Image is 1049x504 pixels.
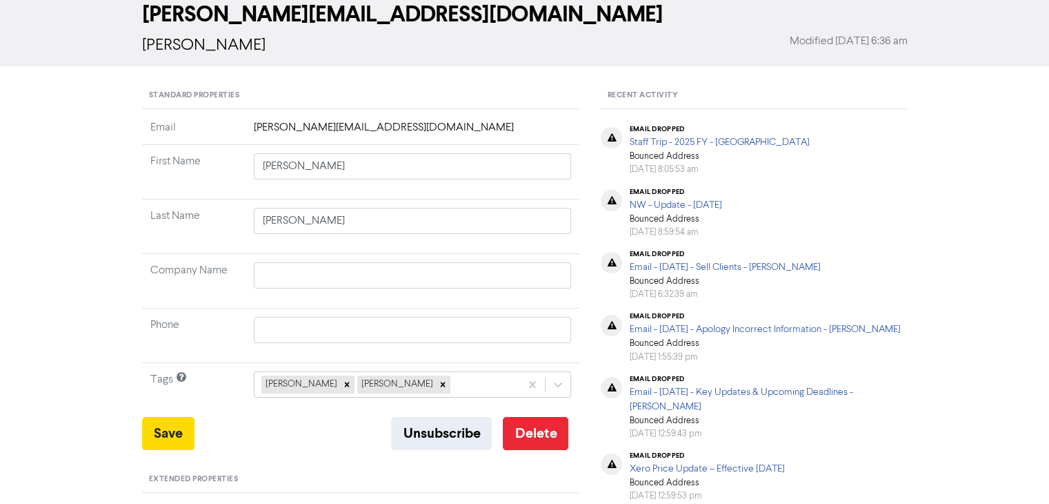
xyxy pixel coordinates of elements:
h2: [PERSON_NAME][EMAIL_ADDRESS][DOMAIN_NAME] [142,1,908,28]
button: Save [142,417,194,450]
div: [DATE] 8:59:54 am [629,226,721,239]
td: Last Name [142,200,246,254]
div: Bounced Address [629,250,820,301]
a: NW - Update - [DATE] [629,200,721,210]
div: email dropped [629,188,721,196]
div: [DATE] 8:05:53 am [629,163,809,176]
div: Bounced Address [629,452,784,503]
div: [PERSON_NAME] [261,376,339,394]
div: [DATE] 6:32:39 am [629,288,820,301]
button: Unsubscribe [391,417,492,450]
div: Bounced Address [629,375,906,440]
div: Standard Properties [142,83,580,109]
a: Email - [DATE] - Apology Incorrect Information - [PERSON_NAME] [629,324,900,334]
iframe: Chat Widget [980,438,1049,504]
a: Xero Price Update – Effective [DATE] [629,464,784,474]
td: Company Name [142,254,246,309]
div: [DATE] 12:59:53 pm [629,490,784,503]
a: Email - [DATE] - Key Updates & Upcoming Deadlines - [PERSON_NAME] [629,387,852,411]
div: email dropped [629,312,900,320]
td: Tags [142,363,246,418]
td: Email [142,119,246,145]
div: Bounced Address [629,312,900,363]
button: Delete [503,417,568,450]
span: Modified [DATE] 6:36 am [790,33,908,50]
div: Recent Activity [600,83,907,109]
div: [DATE] 12:59:43 pm [629,427,906,440]
div: Bounced Address [629,125,809,176]
div: Bounced Address [629,188,721,239]
div: [DATE] 1:55:39 pm [629,351,900,364]
td: First Name [142,145,246,200]
div: email dropped [629,375,906,383]
span: [PERSON_NAME] [142,37,266,54]
td: Phone [142,309,246,363]
div: [PERSON_NAME] [357,376,435,394]
td: [PERSON_NAME][EMAIL_ADDRESS][DOMAIN_NAME] [246,119,580,145]
div: email dropped [629,125,809,133]
a: Email - [DATE] - Sell Clients - [PERSON_NAME] [629,262,820,272]
div: email dropped [629,250,820,258]
div: email dropped [629,452,784,460]
div: Extended Properties [142,467,580,493]
a: Staff Trip - 2025 FY - [GEOGRAPHIC_DATA] [629,137,809,147]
